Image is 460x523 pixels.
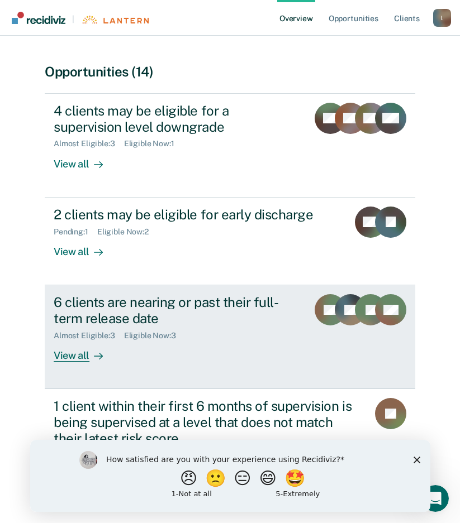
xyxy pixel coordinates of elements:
[54,331,124,340] div: Almost Eligible : 3
[54,148,116,170] div: View all
[81,16,149,24] img: Lantern
[54,398,359,446] div: 1 client within their first 6 months of supervision is being supervised at a level that does not ...
[433,9,451,27] button: Profile dropdown button
[45,198,415,285] a: 2 clients may be eligible for early dischargePending:1Eligible Now:2View all
[54,294,299,327] div: 6 clients are nearing or past their full-term release date
[124,139,183,148] div: Eligible Now : 1
[65,15,81,24] span: |
[45,389,415,509] a: 1 client within their first 6 months of supervision is being supervised at a level that does not ...
[12,12,65,24] img: Recidiviz
[422,485,449,512] iframe: Intercom live chat
[54,236,116,258] div: View all
[54,139,124,148] div: Almost Eligible : 3
[54,207,339,223] div: 2 clients may be eligible for early discharge
[54,340,116,362] div: View all
[124,331,185,340] div: Eligible Now : 3
[54,103,299,135] div: 4 clients may be eligible for a supervision level downgrade
[54,227,97,237] div: Pending : 1
[45,64,415,80] div: Opportunities (14)
[45,93,415,198] a: 4 clients may be eligible for a supervision level downgradeAlmost Eligible:3Eligible Now:1View all
[433,9,451,27] div: l
[45,285,415,389] a: 6 clients are nearing or past their full-term release dateAlmost Eligible:3Eligible Now:3View all
[30,440,430,512] iframe: Survey by Kim from Recidiviz
[97,227,158,237] div: Eligible Now : 2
